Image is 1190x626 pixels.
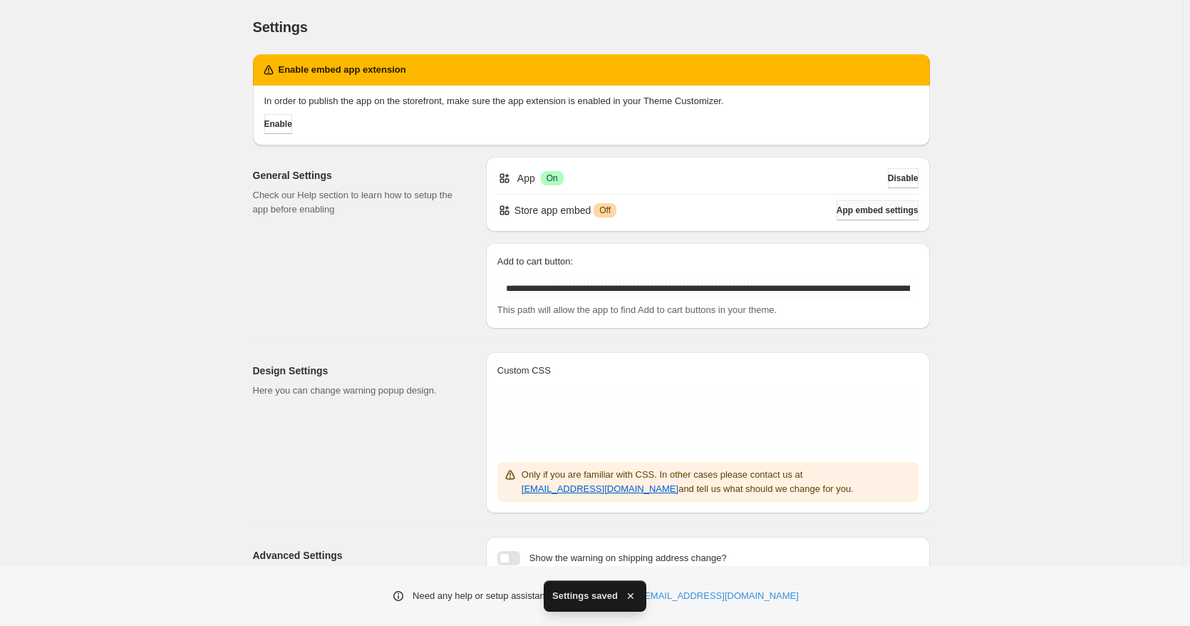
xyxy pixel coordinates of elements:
[264,114,292,134] button: Enable
[497,304,777,315] span: This path will allow the app to find Add to cart buttons in your theme.
[514,203,591,217] p: Store app embed
[497,365,551,376] span: Custom CSS
[599,205,611,216] span: Off
[888,168,919,188] button: Disable
[264,118,292,130] span: Enable
[522,468,913,496] p: Only if you are familiar with CSS. In other cases please contact us at and tell us what should we...
[529,551,727,565] p: Show the warning on shipping address change?
[253,364,463,378] h2: Design Settings
[253,384,463,398] p: Here you can change warning popup design.
[642,589,799,603] a: [EMAIL_ADDRESS][DOMAIN_NAME]
[837,205,919,216] span: App embed settings
[253,168,463,183] h2: General Settings
[279,63,406,77] h2: Enable embed app extension
[253,19,308,35] span: Settings
[264,94,919,108] p: In order to publish the app on the storefront, make sure the app extension is enabled in your The...
[522,483,678,494] a: [EMAIL_ADDRESS][DOMAIN_NAME]
[253,548,463,563] h2: Advanced Settings
[552,589,618,603] span: Settings saved
[547,173,558,184] span: On
[517,171,535,185] p: App
[837,200,919,220] button: App embed settings
[888,173,919,184] span: Disable
[253,188,463,217] p: Check our Help section to learn how to setup the app before enabling
[497,256,573,267] span: Add to cart button:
